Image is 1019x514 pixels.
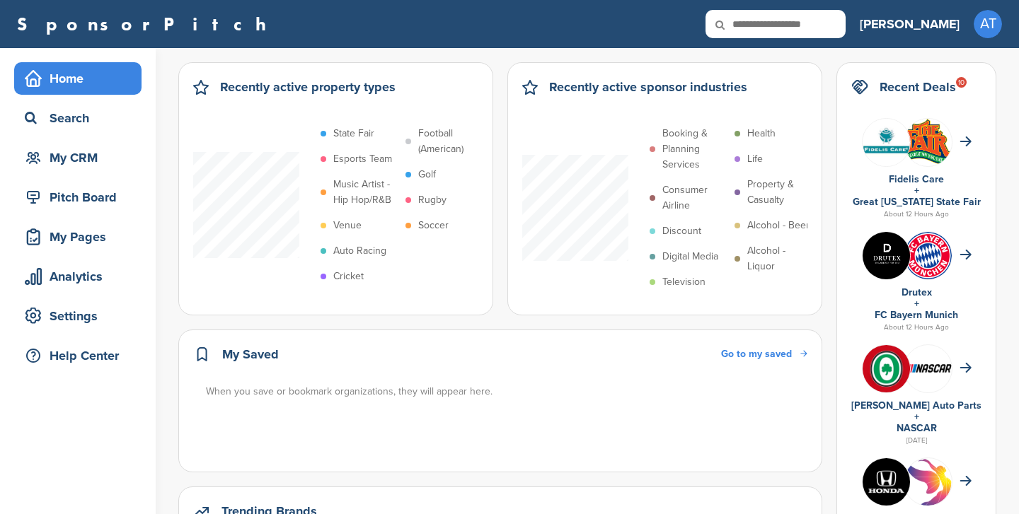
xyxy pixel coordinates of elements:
[549,77,747,97] h2: Recently active sponsor industries
[914,411,919,423] a: +
[914,185,919,197] a: +
[851,321,981,334] div: About 12 Hours Ago
[333,177,398,208] p: Music Artist - Hip Hop/R&B
[662,182,727,214] p: Consumer Airline
[222,344,279,364] h2: My Saved
[662,223,701,239] p: Discount
[662,249,718,264] p: Digital Media
[662,274,706,290] p: Television
[418,192,447,208] p: Rugby
[747,243,812,274] p: Alcohol - Liquor
[662,126,727,173] p: Booking & Planning Services
[721,346,807,362] a: Go to my saved
[14,339,142,372] a: Help Center
[747,126,776,141] p: Health
[863,119,910,166] img: Data
[875,309,958,321] a: FC Bayern Munich
[860,8,960,40] a: [PERSON_NAME]
[853,196,981,208] a: Great [US_STATE] State Fair
[333,218,362,233] p: Venue
[851,399,981,411] a: [PERSON_NAME] Auto Parts
[14,102,142,134] a: Search
[863,345,910,392] img: V7vhzcmg 400x400
[21,145,142,170] div: My CRM
[747,151,763,167] p: Life
[860,14,960,34] h3: [PERSON_NAME]
[863,458,910,506] img: Kln5su0v 400x400
[904,232,952,279] img: Open uri20141112 64162 1l1jknv?1415809301
[21,105,142,131] div: Search
[418,218,449,233] p: Soccer
[418,126,483,157] p: Football (American)
[889,173,944,185] a: Fidelis Care
[21,66,142,91] div: Home
[914,298,919,310] a: +
[14,141,142,174] a: My CRM
[333,151,392,167] p: Esports Team
[14,221,142,253] a: My Pages
[904,364,952,373] img: 7569886e 0a8b 4460 bc64 d028672dde70
[721,348,792,360] span: Go to my saved
[21,224,142,250] div: My Pages
[21,185,142,210] div: Pitch Board
[902,286,932,298] a: Drutex
[333,269,364,284] p: Cricket
[220,77,396,97] h2: Recently active property types
[851,208,981,221] div: About 12 Hours Ago
[21,343,142,368] div: Help Center
[956,77,967,88] div: 10
[21,303,142,329] div: Settings
[747,177,812,208] p: Property & Casualty
[880,77,956,97] h2: Recent Deals
[904,119,952,165] img: Download
[14,181,142,214] a: Pitch Board
[333,243,386,259] p: Auto Racing
[14,62,142,95] a: Home
[17,15,275,33] a: SponsorPitch
[206,384,809,399] div: When you save or bookmark organizations, they will appear here.
[21,264,142,289] div: Analytics
[863,232,910,279] img: Images (4)
[418,167,436,182] p: Golf
[747,218,810,233] p: Alcohol - Beer
[897,422,937,434] a: NASCAR
[974,10,1002,38] span: AT
[333,126,374,141] p: State Fair
[14,260,142,293] a: Analytics
[851,434,981,447] div: [DATE]
[14,300,142,332] a: Settings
